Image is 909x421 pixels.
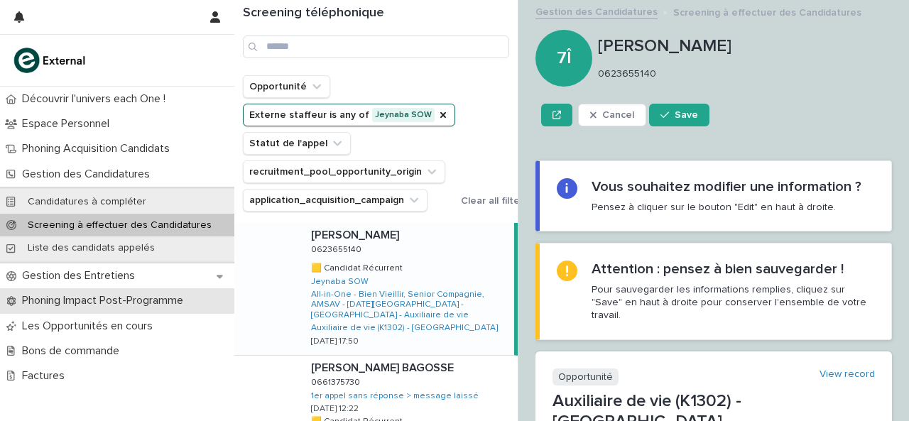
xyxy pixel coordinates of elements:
[820,368,875,381] a: View record
[602,110,634,120] span: Cancel
[243,104,455,126] button: Externe staffeur
[311,404,359,414] p: [DATE] 12:22
[673,4,861,19] p: Screening à effectuer des Candidatures
[243,132,351,155] button: Statut de l'appel
[243,35,509,58] input: Search
[243,6,509,21] h1: Screening téléphonique
[598,68,886,80] p: 0623655140
[311,359,457,375] p: [PERSON_NAME] BAGOSSE
[592,201,836,214] p: Pensez à cliquer sur le bouton "Edit" en haut à droite.
[234,223,518,356] a: [PERSON_NAME][PERSON_NAME] 06236551400623655140 🟨 Candidat Récurrent🟨 Candidat Récurrent Jeynaba ...
[16,142,181,155] p: Phoning Acquisition Candidats
[16,196,158,208] p: Candidatures à compléter
[16,117,121,131] p: Espace Personnel
[16,294,195,307] p: Phoning Impact Post-Programme
[16,319,164,333] p: Les Opportunités en cours
[311,261,405,273] p: 🟨 Candidat Récurrent
[592,283,874,322] p: Pour sauvegarder les informations remplies, cliquez sur "Save" en haut à droite pour conserver l'...
[311,277,369,287] a: Jeynaba SOW
[535,3,658,19] a: Gestion des Candidatures
[11,46,89,75] img: bc51vvfgR2QLHU84CWIQ
[16,242,166,254] p: Liste des candidats appelés
[311,375,363,388] p: 0661375730
[16,219,223,231] p: Screening à effectuer des Candidatures
[311,226,402,242] p: [PERSON_NAME]
[16,168,161,181] p: Gestion des Candidatures
[461,196,528,206] span: Clear all filters
[243,160,445,183] button: recruitment_pool_opportunity_origin
[553,368,619,386] p: Opportunité
[592,261,844,278] h2: Attention : pensez à bien sauvegarder !
[311,337,359,346] p: [DATE] 17:50
[649,104,709,126] button: Save
[16,344,131,358] p: Bons de commande
[311,242,364,255] p: 0623655140
[675,110,698,120] span: Save
[311,391,479,401] a: 1er appel sans réponse > message laissé
[243,75,330,98] button: Opportunité
[598,36,892,57] p: [PERSON_NAME]
[578,104,646,126] button: Cancel
[243,189,428,212] button: application_acquisition_campaign
[455,190,528,212] button: Clear all filters
[16,269,146,283] p: Gestion des Entretiens
[311,290,508,320] a: All-in-One - Bien Vieillir, Senior Compagnie, AMSAV - [DATE][GEOGRAPHIC_DATA] - [GEOGRAPHIC_DATA]...
[16,92,177,106] p: Découvrir l'univers each One !
[311,323,498,333] a: Auxiliaire de vie (K1302) - [GEOGRAPHIC_DATA]
[16,369,76,383] p: Factures
[592,178,861,195] h2: Vous souhaitez modifier une information ?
